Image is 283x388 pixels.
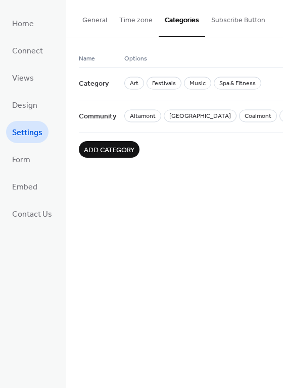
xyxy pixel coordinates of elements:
span: Home [12,16,34,32]
a: Design [6,94,43,116]
span: Community [79,107,116,126]
span: Contact Us [12,207,52,223]
span: Name [79,53,95,64]
span: Coalmont [239,110,277,122]
span: Art [124,77,144,90]
a: Connect [6,39,49,61]
span: Form [12,152,30,168]
span: Design [12,98,37,114]
a: Views [6,67,40,89]
span: Connect [12,43,43,59]
span: Options [124,53,147,64]
span: [GEOGRAPHIC_DATA] [164,110,237,122]
a: Contact Us [6,203,58,225]
span: Spa & Fitness [214,77,261,90]
span: Music [184,77,211,90]
span: Embed [12,179,37,196]
span: Category [79,75,109,94]
span: Festivals [147,77,181,90]
span: Settings [12,125,42,141]
span: Add category [84,145,134,156]
button: Add category [79,141,139,158]
a: Home [6,12,40,34]
span: Altamont [124,110,161,122]
a: Settings [6,121,49,143]
a: Embed [6,175,43,198]
span: Views [12,71,34,87]
a: Form [6,148,36,170]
